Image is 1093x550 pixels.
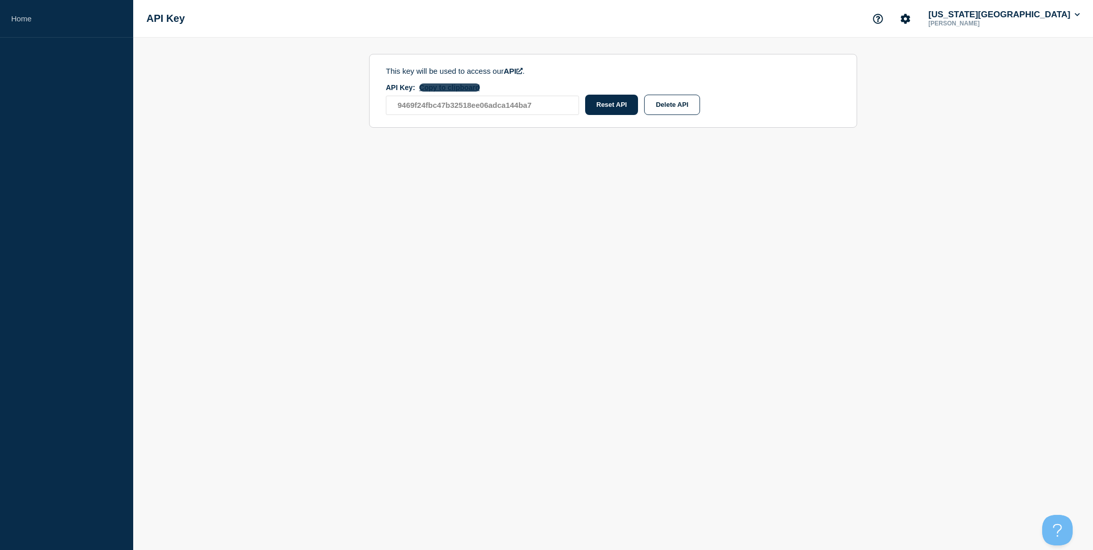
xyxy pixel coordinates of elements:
[504,67,523,75] a: API
[419,83,480,92] button: API Key:
[1042,515,1073,545] iframe: Help Scout Beacon - Open
[386,83,415,92] span: API Key:
[585,95,638,115] button: Reset API
[386,67,610,75] p: This key will be used to access our .
[895,8,916,30] button: Account settings
[926,20,1032,27] p: [PERSON_NAME]
[146,13,185,24] h1: API Key
[867,8,889,30] button: Support
[644,95,700,115] button: Delete API
[926,10,1082,20] button: [US_STATE][GEOGRAPHIC_DATA]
